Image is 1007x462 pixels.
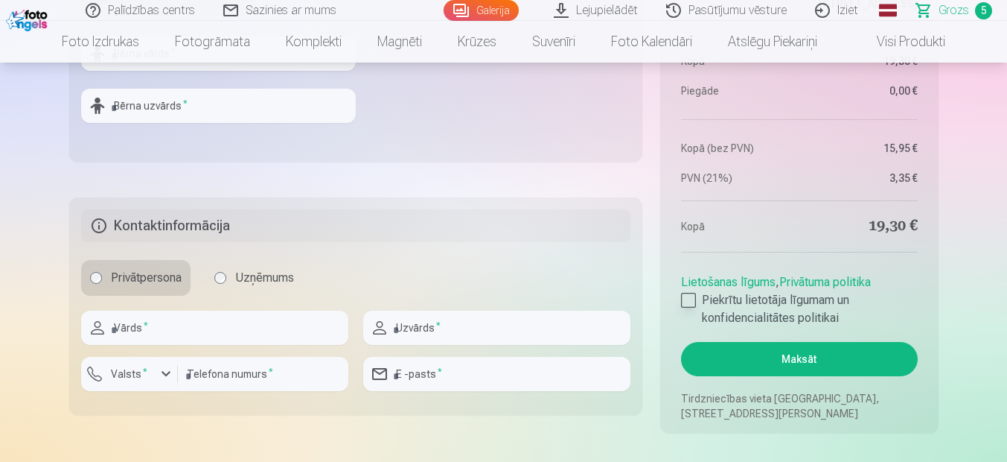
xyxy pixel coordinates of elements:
label: Privātpersona [81,260,191,296]
a: Krūzes [440,21,514,63]
a: Foto kalendāri [593,21,710,63]
input: Uzņēmums [214,272,226,284]
h5: Kontaktinformācija [81,209,631,242]
a: Lietošanas līgums [681,275,776,289]
button: Valsts* [81,357,178,391]
img: /fa1 [6,6,51,31]
dd: 15,95 € [807,141,918,156]
dt: Kopā [681,216,792,237]
dd: 0,00 € [807,83,918,98]
a: Atslēgu piekariņi [710,21,835,63]
dt: Kopā (bez PVN) [681,141,792,156]
a: Privātuma politika [779,275,871,289]
a: Visi produkti [835,21,963,63]
input: Privātpersona [90,272,102,284]
dt: PVN (21%) [681,171,792,186]
p: Tirdzniecības vieta [GEOGRAPHIC_DATA], [STREET_ADDRESS][PERSON_NAME] [681,391,917,421]
dt: Piegāde [681,83,792,98]
span: Grozs [939,1,969,19]
span: 5 [975,2,992,19]
label: Piekrītu lietotāja līgumam un konfidencialitātes politikai [681,291,917,327]
label: Uzņēmums [205,260,303,296]
a: Fotogrāmata [157,21,268,63]
a: Komplekti [268,21,359,63]
a: Suvenīri [514,21,593,63]
a: Foto izdrukas [44,21,157,63]
a: Magnēti [359,21,440,63]
button: Maksāt [681,342,917,376]
div: , [681,268,917,327]
dd: 19,30 € [807,216,918,237]
dd: 3,35 € [807,171,918,186]
label: Valsts [105,367,153,382]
